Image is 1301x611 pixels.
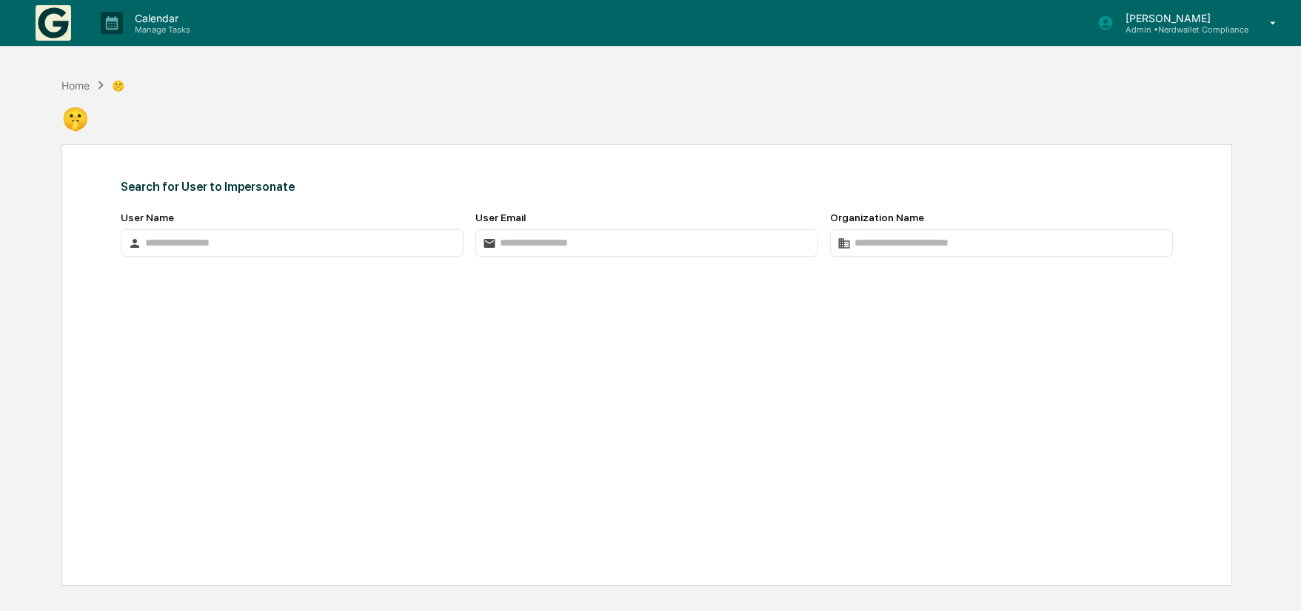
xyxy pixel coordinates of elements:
[121,180,1173,194] div: Search for User to Impersonate
[475,212,818,223] div: User Email
[123,24,198,35] p: Manage Tasks
[112,79,124,92] div: 🤫
[830,212,1173,223] div: Organization Name
[1114,12,1248,24] p: [PERSON_NAME]
[61,79,90,92] div: Home
[123,12,198,24] p: Calendar
[1114,24,1248,35] p: Admin • Nerdwallet Compliance
[36,5,71,41] img: logo
[121,212,464,223] div: User Name
[61,93,124,132] div: 🤫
